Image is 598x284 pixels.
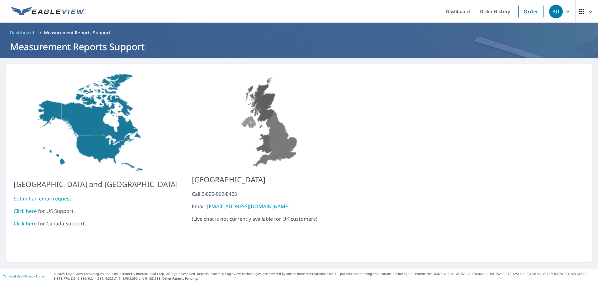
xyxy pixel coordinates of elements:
h1: Measurement Reports Support [7,40,591,53]
a: Click here [14,208,37,214]
div: Email: [192,203,349,210]
a: Terms of Use [3,274,22,278]
p: Measurement Reports Support [44,30,111,36]
a: [EMAIL_ADDRESS][DOMAIN_NAME] [207,203,290,210]
a: Order [518,5,543,18]
p: [GEOGRAPHIC_DATA] [192,174,349,185]
div: Call: 0-800-069-8405 [192,190,349,198]
div: for Canada Support. [14,220,178,227]
img: EV Logo [11,7,85,16]
nav: breadcrumb [7,28,591,38]
span: Dashboard [10,30,35,36]
p: [GEOGRAPHIC_DATA] and [GEOGRAPHIC_DATA] [14,179,178,190]
p: ( Live chat is not currently available for UK customers ) [192,190,349,223]
div: for US Support. [14,207,178,215]
div: AD [549,5,563,18]
a: Privacy Policy [24,274,45,278]
li: / [40,29,41,36]
a: Submit an email request [14,195,71,202]
p: | [3,274,45,278]
a: Click here [14,220,37,227]
p: © 2025 Eagle View Technologies, Inc. and Pictometry International Corp. All Rights Reserved. Repo... [54,272,595,281]
img: US-MAP [192,71,349,169]
img: US-MAP [14,71,178,174]
a: Dashboard [7,28,37,38]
